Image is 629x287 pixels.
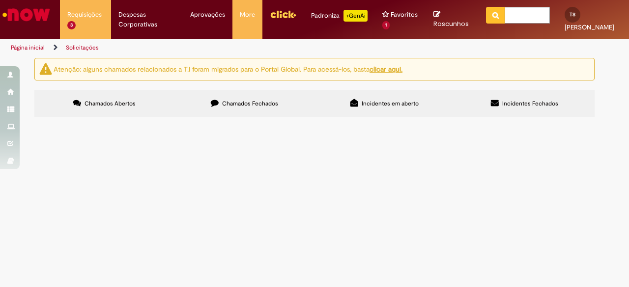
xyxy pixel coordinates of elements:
p: +GenAi [343,10,368,22]
span: More [240,10,255,20]
span: Requisições [67,10,102,20]
div: Padroniza [311,10,368,22]
span: Despesas Corporativas [118,10,175,29]
span: [PERSON_NAME] [565,23,614,31]
ul: Trilhas de página [7,39,412,57]
span: Incidentes Fechados [502,100,558,107]
span: Aprovações [190,10,225,20]
a: clicar aqui. [370,65,402,74]
span: Favoritos [391,10,418,20]
span: TS [570,11,575,18]
a: Solicitações [66,44,99,52]
span: Rascunhos [433,19,469,28]
a: Rascunhos [433,10,471,28]
span: 3 [67,21,76,29]
span: 1 [382,21,390,29]
a: Página inicial [11,44,45,52]
img: ServiceNow [1,5,52,25]
span: Chamados Abertos [85,100,136,107]
span: Chamados Fechados [222,100,278,107]
button: Pesquisar [486,7,505,24]
img: click_logo_yellow_360x200.png [270,7,296,22]
span: Incidentes em aberto [362,100,419,107]
ng-bind-html: Atenção: alguns chamados relacionados a T.I foram migrados para o Portal Global. Para acessá-los,... [54,65,402,74]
